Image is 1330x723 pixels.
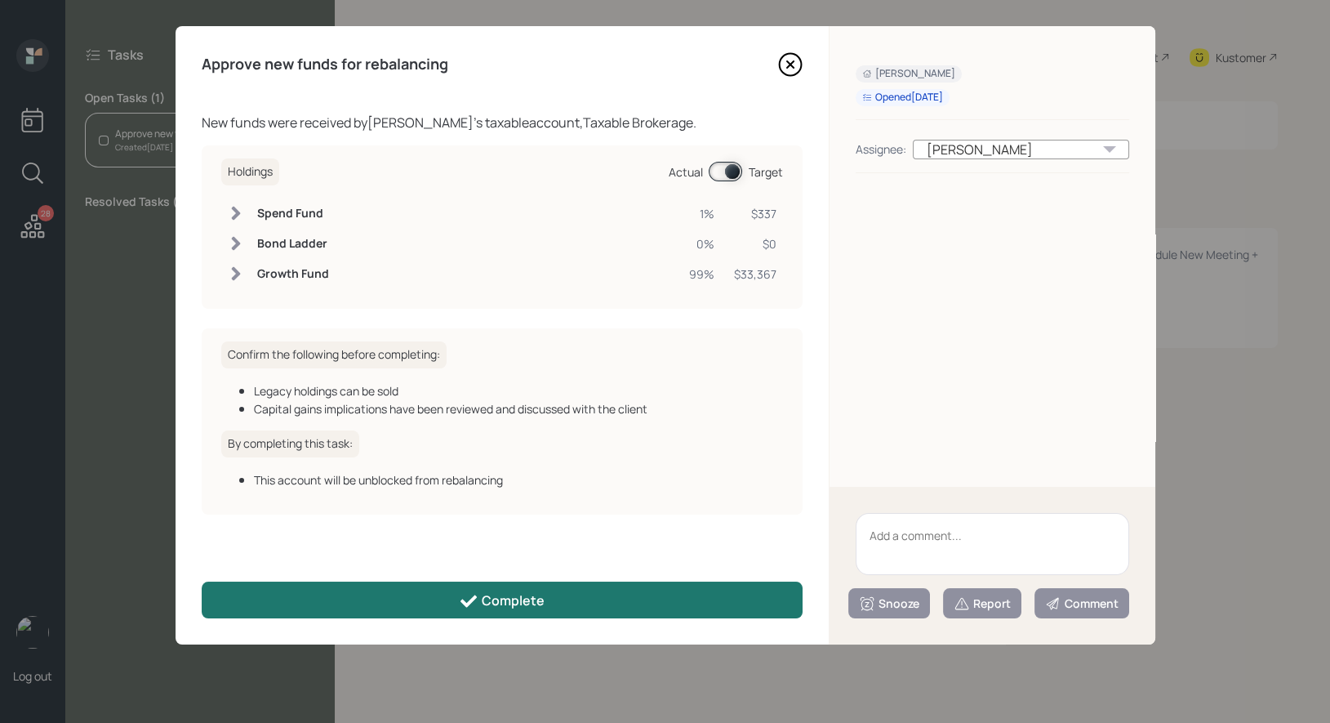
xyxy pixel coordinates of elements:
[257,207,329,221] h6: Spend Fund
[202,113,803,132] div: New funds were received by [PERSON_NAME] 's taxable account, Taxable Brokerage .
[202,582,803,618] button: Complete
[202,56,448,74] h4: Approve new funds for rebalancing
[862,67,955,81] div: [PERSON_NAME]
[689,266,714,283] div: 99%
[221,158,279,185] h6: Holdings
[862,91,943,105] div: Opened [DATE]
[257,237,329,251] h6: Bond Ladder
[749,163,783,181] div: Target
[254,400,783,417] div: Capital gains implications have been reviewed and discussed with the client
[859,596,919,612] div: Snooze
[221,341,447,368] h6: Confirm the following before completing:
[913,140,1129,159] div: [PERSON_NAME]
[1045,596,1119,612] div: Comment
[848,588,930,618] button: Snooze
[689,205,714,222] div: 1%
[254,382,783,399] div: Legacy holdings can be sold
[734,266,776,283] div: $33,367
[257,267,329,281] h6: Growth Fund
[1034,588,1129,618] button: Comment
[856,141,906,158] div: Assignee:
[943,588,1021,618] button: Report
[669,163,703,181] div: Actual
[734,205,776,222] div: $337
[459,591,545,611] div: Complete
[689,235,714,252] div: 0%
[254,471,783,489] div: This account will be unblocked from rebalancing
[734,235,776,252] div: $0
[221,431,359,457] h6: By completing this task:
[954,596,1011,612] div: Report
